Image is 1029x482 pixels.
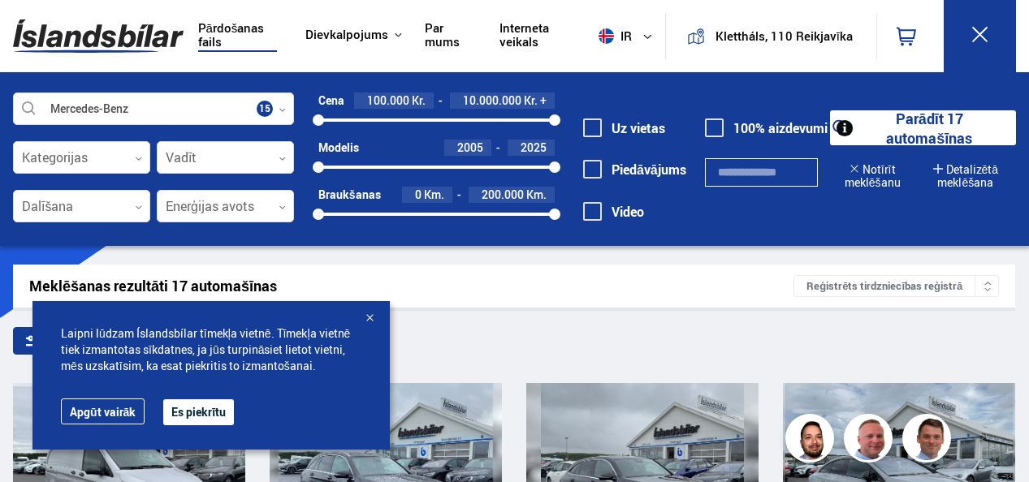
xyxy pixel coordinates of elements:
img: G0Ugv5HjCgRt.svg [13,10,184,62]
font: Uz vietas [612,119,665,137]
div: Modelis [318,141,359,154]
button: Klettháls, 110 Reikjavīka [711,29,857,43]
img: nhp88E3Fdnt1Opn2.png [788,416,837,465]
div: Cena [318,94,344,107]
span: Kr. [524,94,538,107]
img: FbJEzSuNWCJXmdc-.webp [905,416,953,465]
font: Parādīt 17 automašīnas [859,109,1000,148]
font: Video [612,203,644,221]
img: siFngHWaQ9KaOqBr.png [846,416,895,465]
span: 0 [415,187,422,202]
span: Km. [526,188,547,201]
font: Detalizētā meklēšana [937,161,998,190]
button: Dievkalpojums [305,28,388,43]
span: Laipni lūdzam Íslandsbílar tīmekļa vietnē. Tīmekļa vietnē tiek izmantotas sīkdatnes, ja jūs turpi... [61,325,361,374]
button: Detalizētā meklēšana [915,163,1016,189]
div: Braukšanas [318,188,381,201]
font: Notīrīt meklēšanu [845,161,901,190]
span: 2025 [521,140,547,155]
a: Klettháls, 110 Reikjavīka [677,13,866,59]
a: Interneta veikals [499,21,577,53]
span: 2005 [457,140,483,155]
a: Pārdošanas fails [198,21,278,53]
button: Es piekrītu [163,399,234,425]
span: 10.000.000 [463,93,521,108]
font: ir [620,29,632,43]
button: Notīrīt meklēšanu [830,163,915,189]
a: Apgūt vairāk [61,398,145,424]
span: + [540,94,547,107]
button: Parādīt 17 automašīnas [830,110,1016,145]
button: ir [592,12,665,60]
span: Km. [424,188,444,201]
font: 100% aizdevumi [733,119,828,137]
div: Meklēšanas rezultāti 17 automašīnas [29,278,793,295]
span: 100.000 [367,93,409,108]
span: 200.000 [482,187,524,202]
font: Reģistrēts tirdzniecības reģistrā [806,280,962,292]
font: Piedāvājums [612,161,686,179]
a: Par mums [425,21,472,53]
img: svg+xml;base64,PHN2ZyB4bWxucz0iaHR0cDovL3d3dy53My5vcmcvMjAwMC9zdmciIHdpZHRoPSI1MTIiIGhlaWdodD0iNT... [599,28,614,44]
span: Kr. [412,94,426,107]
